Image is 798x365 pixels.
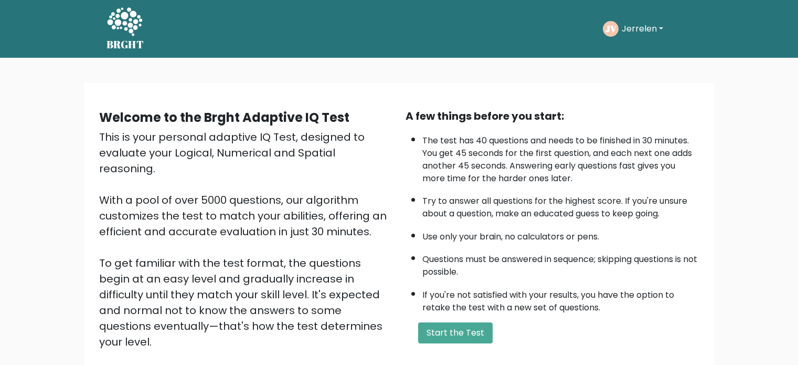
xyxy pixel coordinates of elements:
[422,129,699,185] li: The test has 40 questions and needs to be finished in 30 minutes. You get 45 seconds for the firs...
[107,38,144,51] h5: BRGHT
[422,225,699,243] li: Use only your brain, no calculators or pens.
[107,4,144,54] a: BRGHT
[619,22,666,36] button: Jerrelen
[605,23,616,35] text: JV
[422,190,699,220] li: Try to answer all questions for the highest score. If you're unsure about a question, make an edu...
[406,108,699,124] div: A few things before you start:
[422,284,699,314] li: If you're not satisfied with your results, you have the option to retake the test with a new set ...
[422,248,699,278] li: Questions must be answered in sequence; skipping questions is not possible.
[418,322,493,343] button: Start the Test
[99,109,349,126] b: Welcome to the Brght Adaptive IQ Test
